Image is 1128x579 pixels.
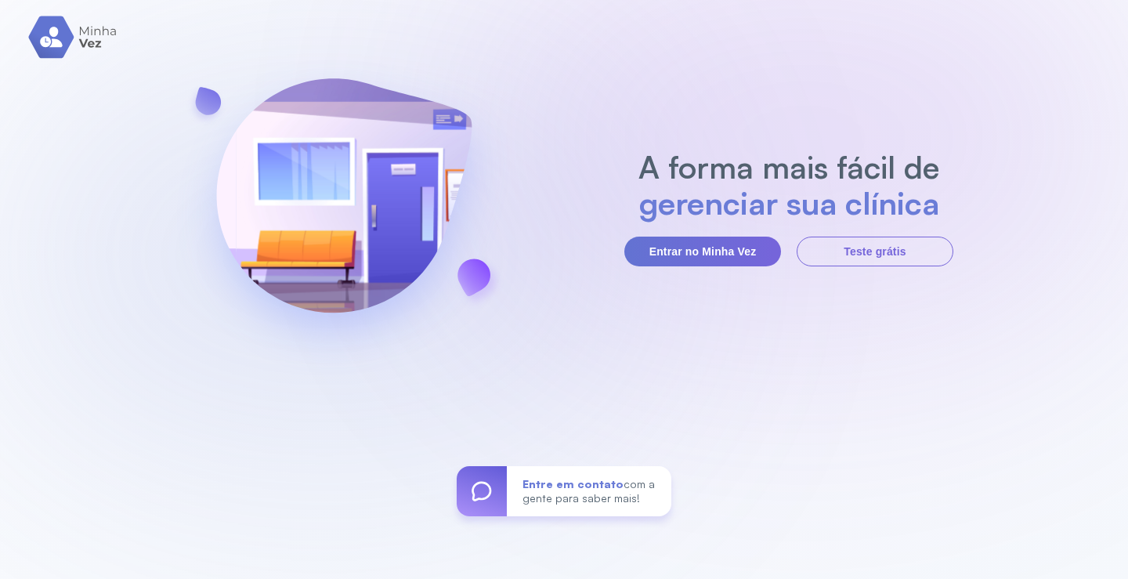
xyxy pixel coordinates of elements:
[175,37,513,378] img: banner-login.svg
[522,477,624,490] span: Entre em contato
[457,466,671,516] a: Entre em contatocom a gente para saber mais!
[631,149,948,185] h2: A forma mais fácil de
[624,237,781,266] button: Entrar no Minha Vez
[631,185,948,221] h2: gerenciar sua clínica
[797,237,953,266] button: Teste grátis
[507,466,671,516] div: com a gente para saber mais!
[28,16,118,59] img: logo.svg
